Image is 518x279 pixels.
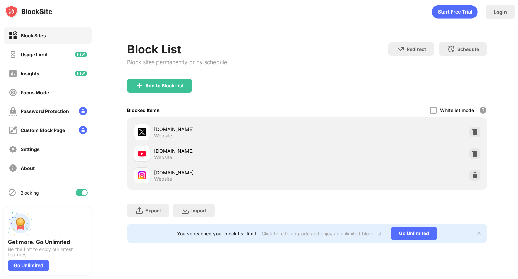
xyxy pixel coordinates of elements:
div: Custom Block Page [21,127,65,133]
div: Export [145,208,161,213]
img: favicons [138,128,146,136]
img: insights-off.svg [9,69,17,78]
div: Website [154,154,172,160]
div: Get more. Go Unlimited [8,238,88,245]
img: time-usage-off.svg [9,50,17,59]
div: animation [432,5,478,19]
div: [DOMAIN_NAME] [154,169,307,176]
div: Import [191,208,207,213]
div: Go Unlimited [8,260,49,271]
img: favicons [138,150,146,158]
div: Click here to upgrade and enjoy an unlimited block list. [262,231,383,236]
div: Block sites permanently or by schedule [127,59,227,66]
div: Schedule [457,46,479,52]
img: block-on.svg [9,31,17,40]
div: Block Sites [21,33,46,39]
img: favicons [138,171,146,179]
div: About [21,165,35,171]
img: lock-menu.svg [79,126,87,134]
div: Be the first to enjoy our latest features [8,247,88,257]
div: Go Unlimited [391,227,437,240]
div: Block List [127,42,227,56]
img: blocking-icon.svg [8,188,16,197]
img: settings-off.svg [9,145,17,153]
div: Whitelist mode [440,107,474,113]
img: lock-menu.svg [79,107,87,115]
img: logo-blocksite.svg [5,5,52,18]
img: new-icon.svg [75,52,87,57]
div: Focus Mode [21,90,49,95]
div: Usage Limit [21,52,48,57]
img: customize-block-page-off.svg [9,126,17,134]
img: new-icon.svg [75,71,87,76]
div: You’ve reached your block list limit. [177,231,258,236]
div: [DOMAIN_NAME] [154,126,307,133]
div: Login [494,9,507,15]
img: focus-off.svg [9,88,17,97]
div: Settings [21,146,40,152]
div: [DOMAIN_NAME] [154,147,307,154]
img: x-button.svg [476,231,482,236]
div: Website [154,133,172,139]
div: Add to Block List [145,83,184,88]
div: Blocking [20,190,39,196]
div: Blocked Items [127,107,160,113]
img: push-unlimited.svg [8,211,32,236]
div: Insights [21,71,39,76]
img: password-protection-off.svg [9,107,17,116]
div: Website [154,176,172,182]
img: about-off.svg [9,164,17,172]
div: Redirect [407,46,426,52]
div: Password Protection [21,108,69,114]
